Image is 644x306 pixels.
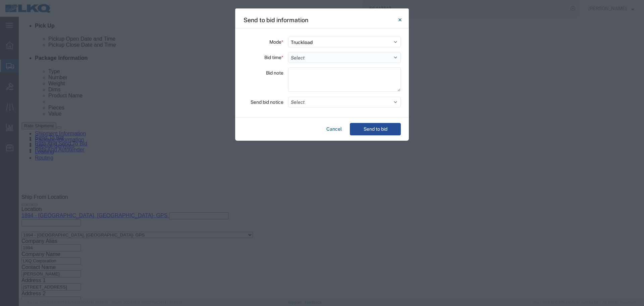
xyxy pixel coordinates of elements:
label: Send bid notice [251,97,283,107]
button: Send to bid [350,123,401,135]
h4: Send to bid information [244,15,308,25]
label: Bid note [266,68,283,78]
button: Cancel [324,123,344,135]
button: Close [393,13,407,27]
label: Bid time [264,52,283,63]
button: Select [288,97,401,107]
label: Mode [269,37,283,47]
